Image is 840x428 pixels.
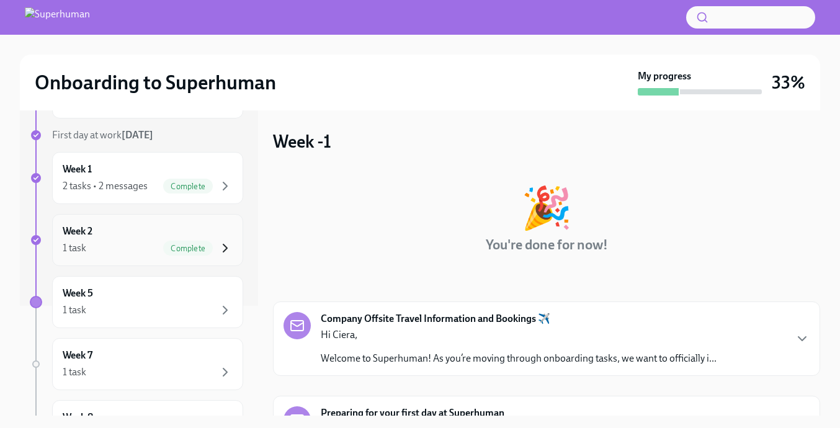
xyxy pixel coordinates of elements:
h2: Onboarding to Superhuman [35,70,276,95]
a: Week 21 taskComplete [30,214,243,266]
span: Complete [163,182,213,191]
h6: Week 1 [63,163,92,176]
span: Complete [163,244,213,253]
h6: Week 5 [63,287,93,300]
img: Superhuman [25,7,90,27]
div: 1 task [63,365,86,379]
strong: Preparing for your first day at Superhuman [321,406,504,420]
span: First day at work [52,129,153,141]
h3: Week -1 [273,130,331,153]
h3: 33% [772,71,805,94]
h6: Week 8 [63,411,93,424]
a: First day at work[DATE] [30,128,243,142]
div: 1 task [63,241,86,255]
a: Week 12 tasks • 2 messagesComplete [30,152,243,204]
div: 2 tasks • 2 messages [63,179,148,193]
div: 1 task [63,303,86,317]
div: 🎉 [521,187,572,228]
strong: Company Offsite Travel Information and Bookings ✈️ [321,312,550,326]
a: Week 71 task [30,338,243,390]
a: Week 51 task [30,276,243,328]
h6: Week 7 [63,349,92,362]
h4: You're done for now! [486,236,608,254]
p: Welcome to Superhuman! As you’re moving through onboarding tasks, we want to officially i... [321,352,717,365]
h6: Week 2 [63,225,92,238]
strong: My progress [638,69,691,83]
p: Hi Ciera, [321,328,717,342]
strong: [DATE] [122,129,153,141]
